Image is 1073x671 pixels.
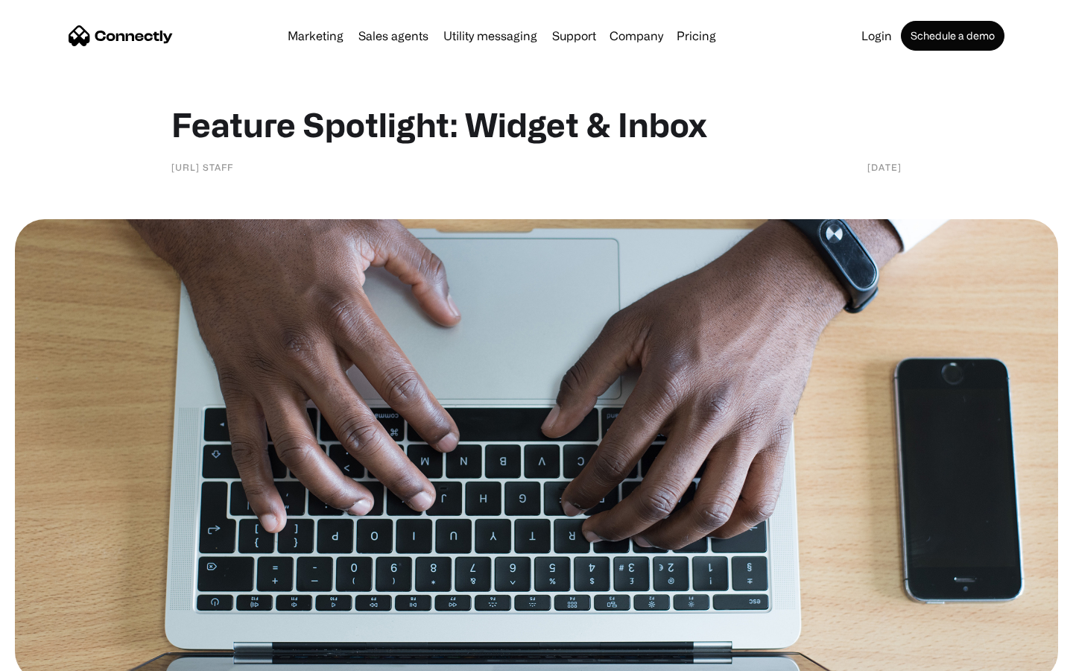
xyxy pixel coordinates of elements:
a: Login [855,30,898,42]
a: Sales agents [352,30,434,42]
a: Schedule a demo [901,21,1004,51]
a: Marketing [282,30,349,42]
a: Pricing [671,30,722,42]
div: [URL] staff [171,160,233,174]
a: Utility messaging [437,30,543,42]
div: Company [605,25,668,46]
div: [DATE] [867,160,902,174]
a: home [69,25,173,47]
ul: Language list [30,645,89,666]
h1: Feature Spotlight: Widget & Inbox [171,104,902,145]
div: Company [610,25,663,46]
a: Support [546,30,602,42]
aside: Language selected: English [15,645,89,666]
